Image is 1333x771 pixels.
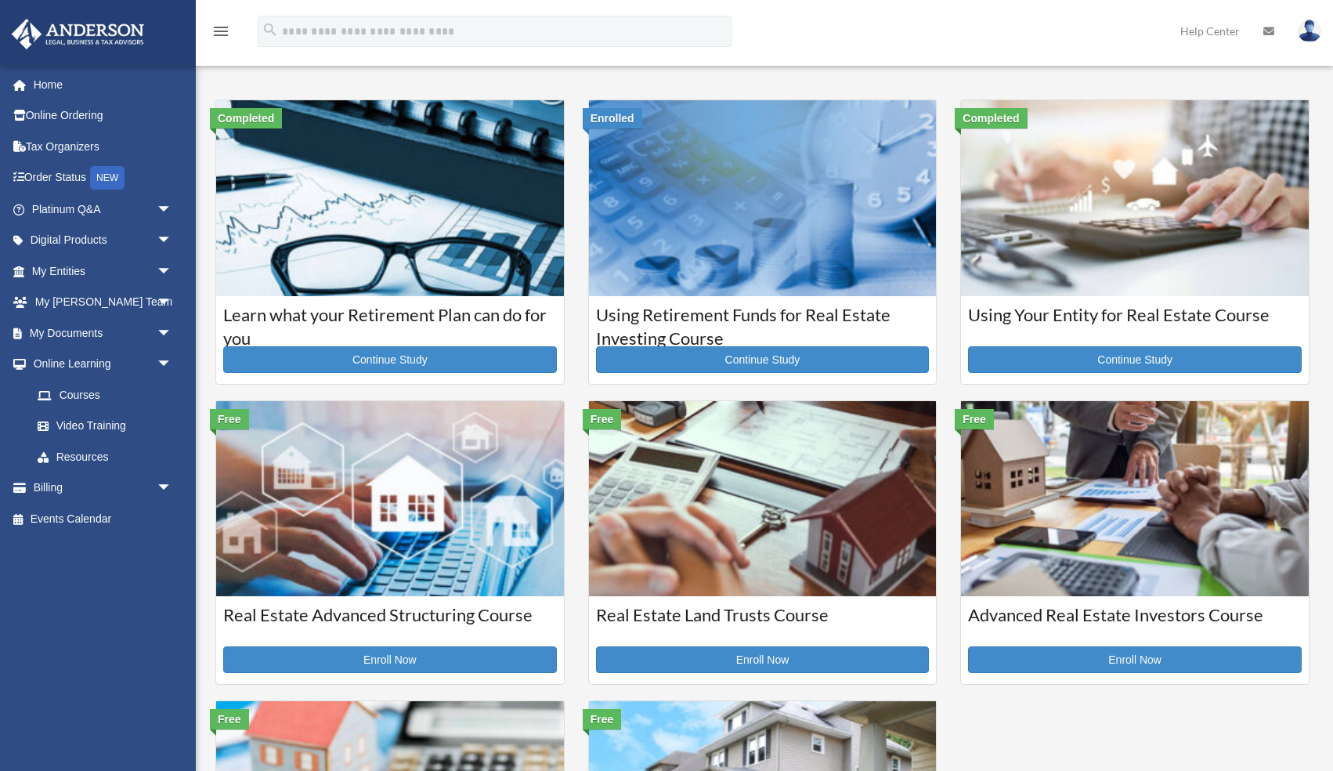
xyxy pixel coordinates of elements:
span: arrow_drop_down [157,287,188,319]
a: Enroll Now [596,646,930,673]
h3: Real Estate Land Trusts Course [596,603,930,642]
a: My Entitiesarrow_drop_down [11,255,196,287]
a: Continue Study [223,346,557,373]
div: Free [583,409,622,429]
a: Home [11,69,196,100]
span: arrow_drop_down [157,225,188,257]
a: Enroll Now [968,646,1302,673]
a: Events Calendar [11,503,196,534]
a: Tax Organizers [11,131,196,162]
a: Digital Productsarrow_drop_down [11,225,196,256]
a: Video Training [22,411,196,442]
div: Free [583,709,622,729]
a: Enroll Now [223,646,557,673]
a: Billingarrow_drop_down [11,472,196,504]
span: arrow_drop_down [157,194,188,226]
a: Continue Study [596,346,930,373]
span: arrow_drop_down [157,317,188,349]
h3: Real Estate Advanced Structuring Course [223,603,557,642]
a: Continue Study [968,346,1302,373]
i: search [262,21,279,38]
a: My [PERSON_NAME] Teamarrow_drop_down [11,287,196,318]
img: User Pic [1298,20,1321,42]
a: Resources [22,441,196,472]
div: Completed [210,108,282,128]
h3: Using Your Entity for Real Estate Course [968,303,1302,342]
div: Free [210,409,249,429]
div: Completed [955,108,1027,128]
div: NEW [90,166,125,190]
a: Order StatusNEW [11,162,196,194]
a: menu [211,27,230,41]
div: Free [210,709,249,729]
img: Anderson Advisors Platinum Portal [7,19,149,49]
span: arrow_drop_down [157,349,188,381]
div: Free [955,409,994,429]
a: Online Learningarrow_drop_down [11,349,196,380]
a: Courses [22,379,188,411]
h3: Learn what your Retirement Plan can do for you [223,303,557,342]
a: Online Ordering [11,100,196,132]
i: menu [211,22,230,41]
span: arrow_drop_down [157,255,188,288]
h3: Using Retirement Funds for Real Estate Investing Course [596,303,930,342]
span: arrow_drop_down [157,472,188,505]
div: Enrolled [583,108,642,128]
h3: Advanced Real Estate Investors Course [968,603,1302,642]
a: My Documentsarrow_drop_down [11,317,196,349]
a: Platinum Q&Aarrow_drop_down [11,194,196,225]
